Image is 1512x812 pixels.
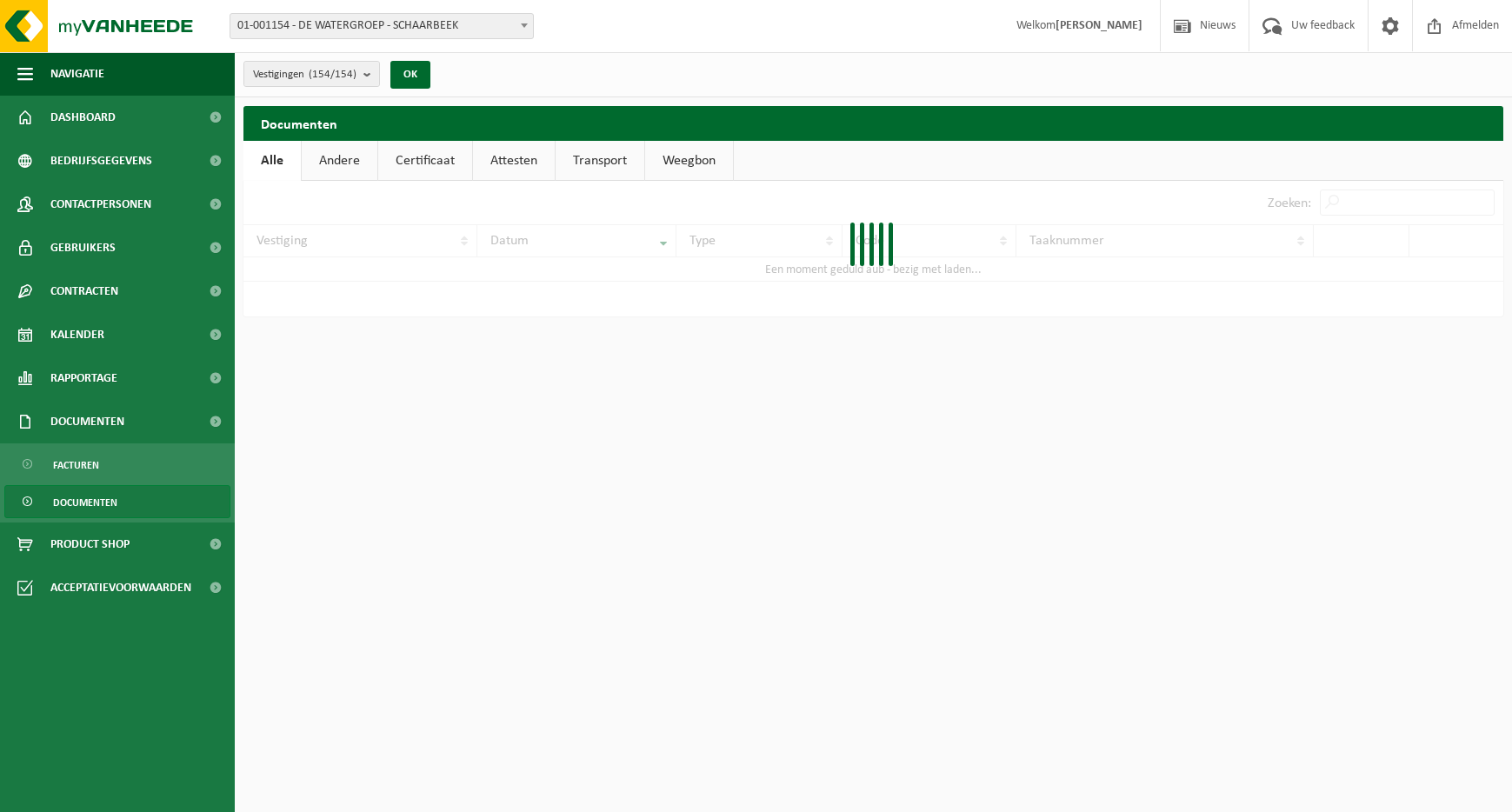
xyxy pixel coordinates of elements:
[253,62,356,88] span: Vestigingen
[50,183,151,226] span: Contactpersonen
[50,566,191,609] span: Acceptatievoorwaarden
[230,13,534,39] span: 01-001154 - DE WATERGROEP - SCHAARBEEK
[53,449,99,482] span: Facturen
[1056,19,1142,32] strong: [PERSON_NAME]
[50,139,152,183] span: Bedrijfsgegevens
[378,141,472,181] a: Certificaat
[4,448,230,481] a: Facturen
[309,69,356,80] count: (154/154)
[50,356,117,400] span: Rapportage
[556,141,644,181] a: Transport
[4,485,230,518] a: Documenten
[50,522,130,566] span: Product Shop
[302,141,377,181] a: Andere
[50,96,116,139] span: Dashboard
[243,61,380,87] button: Vestigingen(154/154)
[50,270,118,313] span: Contracten
[53,486,117,519] span: Documenten
[390,61,430,89] button: OK
[645,141,733,181] a: Weegbon
[50,313,104,356] span: Kalender
[243,106,1503,140] h2: Documenten
[230,14,533,38] span: 01-001154 - DE WATERGROEP - SCHAARBEEK
[50,226,116,270] span: Gebruikers
[473,141,555,181] a: Attesten
[50,400,124,443] span: Documenten
[50,52,104,96] span: Navigatie
[243,141,301,181] a: Alle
